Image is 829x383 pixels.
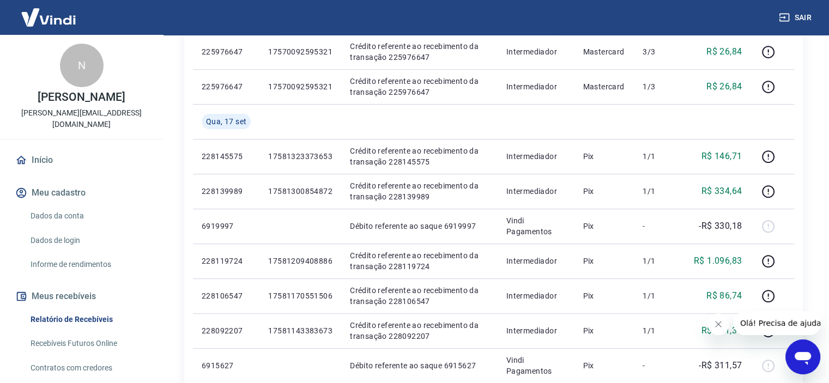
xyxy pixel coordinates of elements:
[202,256,251,266] p: 228119724
[643,81,675,92] p: 1/3
[583,290,625,301] p: Pix
[777,8,816,28] button: Sair
[13,148,150,172] a: Início
[206,116,246,127] span: Qua, 17 set
[506,186,566,197] p: Intermediador
[202,290,251,301] p: 228106547
[202,325,251,336] p: 228092207
[699,359,742,372] p: -R$ 311,57
[268,186,332,197] p: 17581300854872
[202,360,251,371] p: 6915627
[506,325,566,336] p: Intermediador
[350,250,489,272] p: Crédito referente ao recebimento da transação 228119724
[7,8,92,16] span: Olá! Precisa de ajuda?
[583,81,625,92] p: Mastercard
[202,81,251,92] p: 225976647
[706,45,742,58] p: R$ 26,84
[350,360,489,371] p: Débito referente ao saque 6915627
[268,290,332,301] p: 17581170551506
[706,289,742,302] p: R$ 86,74
[26,253,150,276] a: Informe de rendimentos
[583,186,625,197] p: Pix
[583,325,625,336] p: Pix
[268,151,332,162] p: 17581323373653
[583,46,625,57] p: Mastercard
[583,221,625,232] p: Pix
[506,215,566,237] p: Vindi Pagamentos
[202,46,251,57] p: 225976647
[583,256,625,266] p: Pix
[26,357,150,379] a: Contratos com credores
[643,221,675,232] p: -
[268,256,332,266] p: 17581209408886
[350,221,489,232] p: Débito referente ao saque 6919997
[202,151,251,162] p: 228145575
[701,185,742,198] p: R$ 334,64
[26,332,150,355] a: Recebíveis Futuros Online
[13,284,150,308] button: Meus recebíveis
[643,360,675,371] p: -
[60,44,104,87] div: N
[202,186,251,197] p: 228139989
[643,256,675,266] p: 1/1
[506,46,566,57] p: Intermediador
[643,290,675,301] p: 1/1
[506,256,566,266] p: Intermediador
[268,81,332,92] p: 17570092595321
[13,181,150,205] button: Meu cadastro
[9,107,154,130] p: [PERSON_NAME][EMAIL_ADDRESS][DOMAIN_NAME]
[38,92,125,103] p: [PERSON_NAME]
[583,360,625,371] p: Pix
[643,186,675,197] p: 1/1
[268,325,332,336] p: 17581143383673
[643,325,675,336] p: 1/1
[26,308,150,331] a: Relatório de Recebíveis
[350,41,489,63] p: Crédito referente ao recebimento da transação 225976647
[26,229,150,252] a: Dados de login
[643,151,675,162] p: 1/1
[643,46,675,57] p: 3/3
[350,145,489,167] p: Crédito referente ao recebimento da transação 228145575
[506,355,566,376] p: Vindi Pagamentos
[506,81,566,92] p: Intermediador
[706,80,742,93] p: R$ 26,84
[202,221,251,232] p: 6919997
[350,180,489,202] p: Crédito referente ao recebimento da transação 228139989
[26,205,150,227] a: Dados da conta
[583,151,625,162] p: Pix
[694,254,742,268] p: R$ 1.096,83
[701,150,742,163] p: R$ 146,71
[350,76,489,98] p: Crédito referente ao recebimento da transação 225976647
[506,151,566,162] p: Intermediador
[701,324,742,337] p: R$ 171,34
[350,320,489,342] p: Crédito referente ao recebimento da transação 228092207
[350,285,489,307] p: Crédito referente ao recebimento da transação 228106547
[734,311,820,335] iframe: Mensagem da empresa
[707,313,729,335] iframe: Fechar mensagem
[268,46,332,57] p: 17570092595321
[506,290,566,301] p: Intermediador
[699,220,742,233] p: -R$ 330,18
[13,1,84,34] img: Vindi
[785,339,820,374] iframe: Botão para abrir a janela de mensagens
